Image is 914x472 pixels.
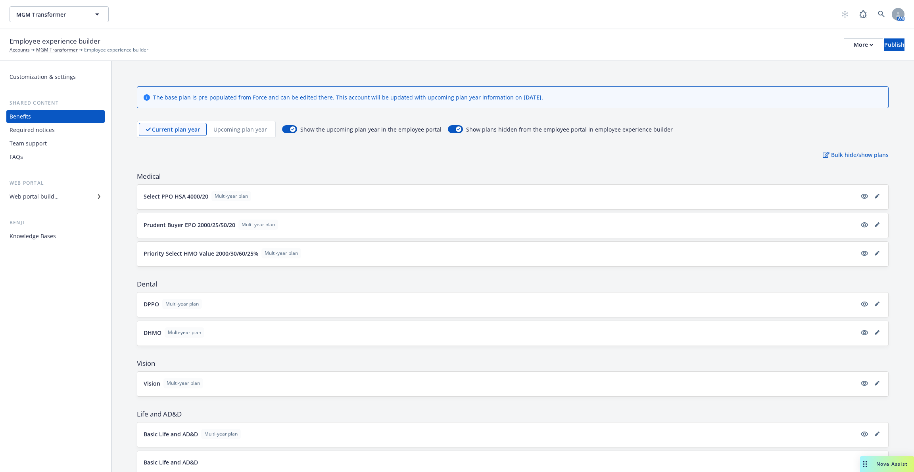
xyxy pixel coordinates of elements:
[144,379,160,388] p: Vision
[333,94,524,101] span: . This account will be updated with upcoming plan year information on
[860,328,869,337] a: visible
[6,99,105,107] div: Shared content
[860,456,870,472] div: Drag to move
[6,110,105,123] a: Benefits
[872,378,882,388] a: editPencil
[876,461,908,467] span: Nova Assist
[153,94,319,101] span: The base plan is pre-populated from Force and can be edited
[144,249,258,258] p: Priority Select HMO Value 2000/30/60/25%
[466,125,673,134] span: Show plans hidden from the employee portal in employee experience builder
[144,327,856,338] button: DHMOMulti-year plan
[153,93,543,101] div: there
[204,430,238,438] span: Multi-year plan
[860,220,869,229] a: visible
[144,329,161,337] p: DHMO
[874,6,889,22] a: Search
[10,36,100,46] span: Employee experience builder
[6,151,105,163] a: FAQs
[860,378,869,388] a: visible
[10,190,59,203] div: Web portal builder
[872,429,882,439] a: editPencil
[16,10,85,19] span: MGM Transformer
[844,38,883,51] button: More
[144,300,159,308] p: DPPO
[6,230,105,243] a: Knowledge Bases
[10,137,47,150] div: Team support
[152,125,200,134] p: Current plan year
[167,380,200,387] span: Multi-year plan
[837,6,853,22] a: Start snowing
[6,71,105,83] a: Customization & settings
[144,221,235,229] p: Prudent Buyer EPO 2000/25/50/20
[10,6,109,22] button: MGM Transformer
[137,172,889,181] span: Medical
[854,39,873,51] div: More
[6,179,105,187] div: Web portal
[884,38,904,51] button: Publish
[524,94,543,101] span: [DATE] .
[144,248,856,258] button: Priority Select HMO Value 2000/30/60/25%Multi-year plan
[872,220,882,229] a: editPencil
[860,248,869,258] a: visible
[137,359,889,368] span: Vision
[144,299,856,309] button: DPPOMulti-year plan
[872,191,882,201] a: editPencil
[144,430,198,438] p: Basic Life and AD&D
[6,124,105,136] a: Required notices
[300,125,442,134] span: Show the upcoming plan year in the employee portal
[144,458,198,466] p: Basic Life and AD&D
[10,46,30,54] a: Accounts
[144,192,208,201] p: Select PPO HSA 4000/20
[168,329,201,336] span: Multi-year plan
[215,193,248,200] span: Multi-year plan
[6,219,105,227] div: Benji
[860,429,869,439] a: visible
[10,151,23,163] div: FAQs
[10,124,55,136] div: Required notices
[242,221,275,228] span: Multi-year plan
[872,248,882,258] a: editPencil
[137,279,889,289] span: Dental
[855,6,871,22] a: Report a Bug
[265,250,298,257] span: Multi-year plan
[144,429,856,439] button: Basic Life and AD&DMulti-year plan
[6,137,105,150] a: Team support
[36,46,78,54] a: MGM Transformer
[165,300,199,308] span: Multi-year plan
[872,299,882,309] a: editPencil
[144,458,856,466] button: Basic Life and AD&D
[213,125,267,134] p: Upcoming plan year
[144,378,856,388] button: VisionMulti-year plan
[10,110,31,123] div: Benefits
[823,151,889,159] p: Bulk hide/show plans
[860,456,914,472] button: Nova Assist
[144,220,856,230] button: Prudent Buyer EPO 2000/25/50/20Multi-year plan
[6,190,105,203] a: Web portal builder
[860,299,869,309] a: visible
[872,328,882,337] a: editPencil
[137,409,889,419] span: Life and AD&D
[884,39,904,51] div: Publish
[860,191,869,201] a: visible
[10,230,56,243] div: Knowledge Bases
[144,191,856,201] button: Select PPO HSA 4000/20Multi-year plan
[10,71,76,83] div: Customization & settings
[84,46,148,54] span: Employee experience builder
